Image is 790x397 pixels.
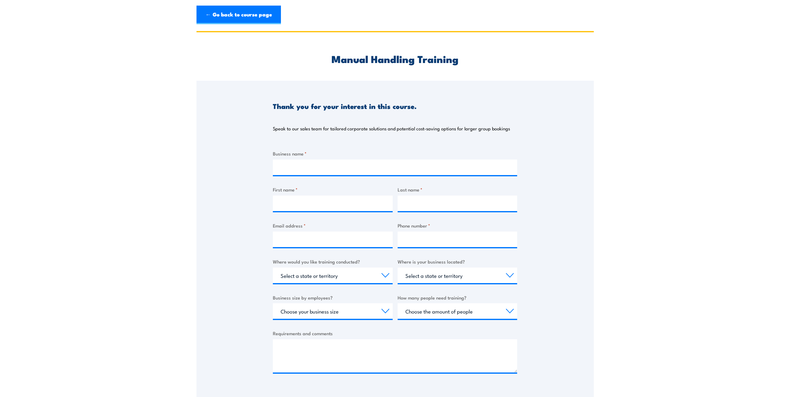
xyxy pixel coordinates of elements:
[273,54,517,63] h2: Manual Handling Training
[398,258,517,265] label: Where is your business located?
[273,186,393,193] label: First name
[398,186,517,193] label: Last name
[398,294,517,301] label: How many people need training?
[273,150,517,157] label: Business name
[398,222,517,229] label: Phone number
[273,294,393,301] label: Business size by employees?
[196,6,281,24] a: ← Go back to course page
[273,222,393,229] label: Email address
[273,102,417,110] h3: Thank you for your interest in this course.
[273,258,393,265] label: Where would you like training conducted?
[273,330,517,337] label: Requirements and comments
[273,125,510,132] p: Speak to our sales team for tailored corporate solutions and potential cost-saving options for la...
